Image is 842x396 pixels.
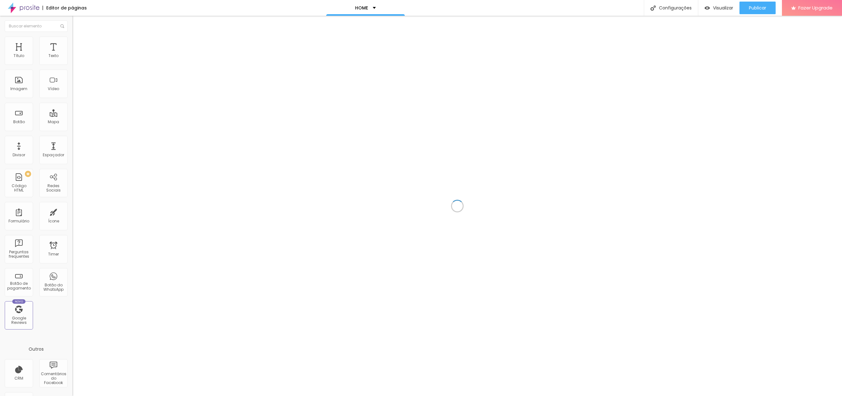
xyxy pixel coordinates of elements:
div: Ícone [48,219,59,223]
div: Redes Sociais [41,184,66,193]
div: CRM [14,376,23,381]
div: Formulário [8,219,29,223]
div: Botão de pagamento [6,281,31,290]
div: Comentários do Facebook [41,372,66,385]
div: Botão [13,120,25,124]
div: Google Reviews [6,316,31,325]
img: Icone [60,24,64,28]
div: Vídeo [48,87,59,91]
div: Código HTML [6,184,31,193]
div: Novo [12,299,26,304]
div: Timer [48,252,59,256]
input: Buscar elemento [5,20,68,32]
button: Publicar [739,2,776,14]
div: Título [14,54,24,58]
div: Espaçador [43,153,64,157]
div: Texto [48,54,59,58]
span: Publicar [749,5,766,10]
div: Editor de páginas [42,6,87,10]
div: Perguntas frequentes [6,250,31,259]
div: Botão do WhatsApp [41,283,66,292]
span: Visualizar [713,5,733,10]
button: Visualizar [698,2,739,14]
div: Imagem [10,87,27,91]
span: Fazer Upgrade [798,5,833,10]
div: Divisor [13,153,25,157]
div: Mapa [48,120,59,124]
img: Icone [650,5,656,11]
img: view-1.svg [705,5,710,11]
p: HOME [355,6,368,10]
